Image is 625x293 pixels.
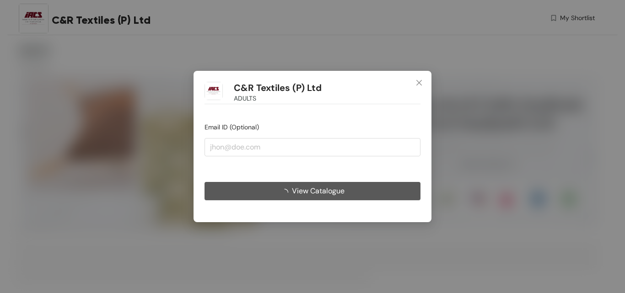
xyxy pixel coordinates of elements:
[205,123,259,131] span: Email ID (Optional)
[292,185,345,197] span: View Catalogue
[281,189,292,196] span: loading
[234,93,256,103] span: ADULTS
[407,71,431,96] button: Close
[205,138,420,156] input: jhon@doe.com
[415,79,423,86] span: close
[234,82,322,94] h1: C&R Textiles (P) Ltd
[205,82,223,100] img: Buyer Portal
[205,182,420,200] button: View Catalogue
